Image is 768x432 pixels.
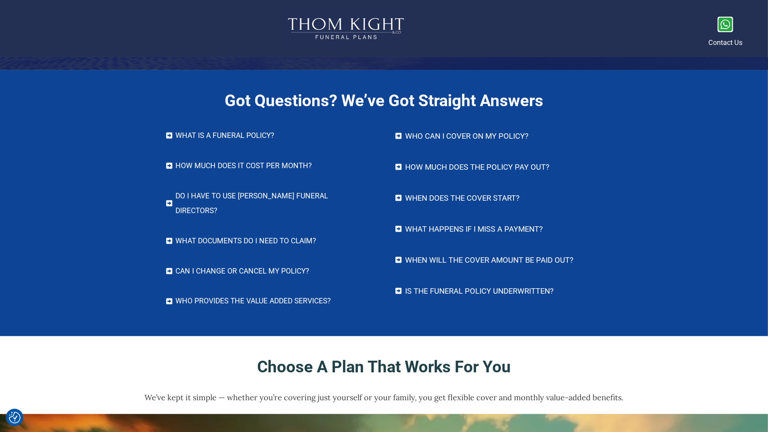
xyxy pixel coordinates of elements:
h4: Who provides the Value Added Services? [176,294,372,309]
h4: How much does the policy pay out? [405,159,601,175]
h4: What documents do I need to claim? [176,234,372,248]
h4: Who can I cover on my policy? [405,128,601,144]
img: Revisit consent button [9,412,21,423]
p: Contact Us [708,36,742,49]
h4: How much does it cost per month? [176,158,372,173]
h2: Choose a Plan That Works for You [133,356,636,379]
h4: When does the cover start? [405,190,601,206]
button: Consent Preferences [9,412,21,423]
h4: Do I have to use [PERSON_NAME] Funeral Directors? [176,189,372,218]
h4: What happens if I miss a payment? [405,221,601,237]
h4: Can I change or cancel my policy? [176,264,372,279]
p: We’ve kept it simple — whether you’re covering just yourself or your family, you get flexible cov... [132,391,636,413]
h2: Got Questions? We’ve Got Straight Answers [132,89,636,112]
h4: When will the cover amount be paid out? [405,252,601,268]
h4: Is the funeral policy underwritten? [405,283,601,299]
h4: What IS A FUNERAL POLICY? [176,128,372,143]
